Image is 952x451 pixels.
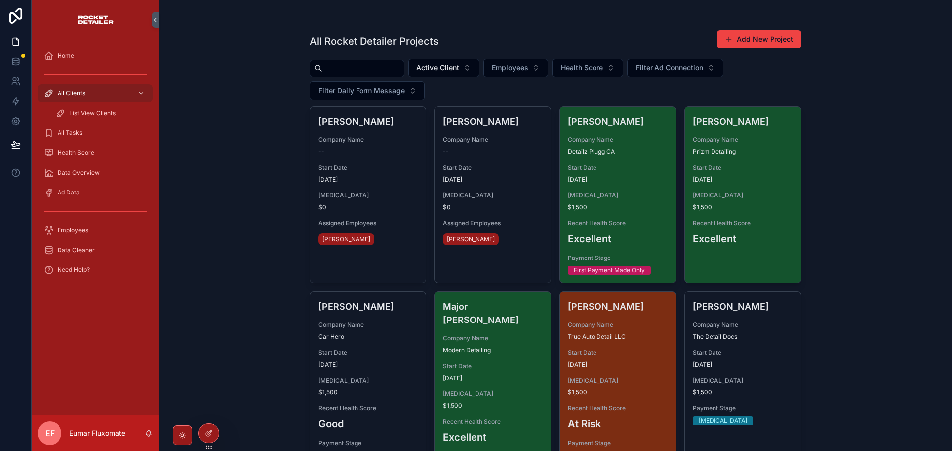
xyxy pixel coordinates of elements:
h4: [PERSON_NAME] [568,300,668,313]
span: [DATE] [443,176,543,184]
a: [PERSON_NAME] [443,233,499,245]
h3: Excellent [693,231,793,246]
span: Home [58,52,74,60]
span: [DATE] [568,176,668,184]
span: Payment Stage [318,439,418,447]
span: [DATE] [318,361,418,369]
span: Company Name [318,136,418,144]
span: Start Date [693,349,793,357]
span: All Clients [58,89,85,97]
span: $1,500 [568,203,668,211]
span: Detailz Plugg CA [568,148,668,156]
span: Prizm Detailing [693,148,793,156]
span: Active Client [416,63,459,73]
a: All Tasks [38,124,153,142]
span: $1,500 [443,402,543,410]
span: Payment Stage [568,439,668,447]
span: Data Overview [58,169,100,177]
span: -- [443,148,449,156]
span: Employees [58,226,88,234]
span: The Detail Docs [693,333,793,341]
span: All Tasks [58,129,82,137]
span: Employees [492,63,528,73]
span: Start Date [443,362,543,370]
span: Company Name [693,136,793,144]
span: Recent Health Score [318,404,418,412]
h4: [PERSON_NAME] [443,115,543,128]
span: [MEDICAL_DATA] [443,192,543,199]
a: All Clients [38,84,153,102]
span: -- [318,148,324,156]
h3: Good [318,416,418,431]
span: Company Name [568,136,668,144]
h4: [PERSON_NAME] [568,115,668,128]
a: [PERSON_NAME]Company Name--Start Date[DATE][MEDICAL_DATA]$0Assigned Employees[PERSON_NAME] [310,106,427,283]
span: Recent Health Score [568,404,668,412]
span: [PERSON_NAME] [322,235,370,243]
span: Start Date [568,164,668,172]
span: [DATE] [693,361,793,369]
a: Data Overview [38,164,153,182]
span: Company Name [443,334,543,342]
h4: Major [PERSON_NAME] [443,300,543,326]
h3: Excellent [443,430,543,445]
button: Add New Project [717,30,801,48]
span: [PERSON_NAME] [447,235,495,243]
h3: Excellent [568,231,668,246]
span: Filter Ad Connection [636,63,703,73]
span: Modern Detailing [443,346,543,354]
span: $1,500 [693,203,793,211]
span: [DATE] [568,361,668,369]
span: Health Score [561,63,603,73]
span: [MEDICAL_DATA] [568,377,668,385]
span: Health Score [58,149,94,157]
span: Start Date [568,349,668,357]
span: [MEDICAL_DATA] [568,192,668,199]
h3: At Risk [568,416,668,431]
span: Company Name [318,321,418,329]
span: List View Clients [69,109,116,117]
span: $1,500 [568,388,668,396]
button: Select Button [552,59,623,77]
span: Start Date [693,164,793,172]
span: $1,500 [693,388,793,396]
a: Data Cleaner [38,241,153,259]
div: First Payment Made Only [574,266,645,275]
span: True Auto Detail LLC [568,333,668,341]
h4: [PERSON_NAME] [318,115,418,128]
span: Company Name [443,136,543,144]
button: Select Button [310,81,425,100]
span: [DATE] [693,176,793,184]
h1: All Rocket Detailer Projects [310,34,439,48]
div: scrollable content [32,40,159,292]
span: Ad Data [58,189,80,196]
a: [PERSON_NAME]Company Name--Start Date[DATE][MEDICAL_DATA]$0Assigned Employees[PERSON_NAME] [434,106,551,283]
span: $0 [318,203,418,211]
a: [PERSON_NAME]Company NamePrizm DetailingStart Date[DATE][MEDICAL_DATA]$1,500Recent Health ScoreEx... [684,106,801,283]
span: [MEDICAL_DATA] [443,390,543,398]
span: Assigned Employees [443,219,543,227]
button: Select Button [483,59,548,77]
button: Select Button [408,59,479,77]
span: Recent Health Score [693,219,793,227]
span: [MEDICAL_DATA] [318,377,418,385]
span: Company Name [568,321,668,329]
span: [MEDICAL_DATA] [693,377,793,385]
span: Company Name [693,321,793,329]
span: [MEDICAL_DATA] [318,192,418,199]
a: [PERSON_NAME]Company NameDetailz Plugg CAStart Date[DATE][MEDICAL_DATA]$1,500Recent Health ScoreE... [559,106,676,283]
a: Employees [38,221,153,239]
span: Recent Health Score [443,418,543,426]
h4: [PERSON_NAME] [693,115,793,128]
h4: [PERSON_NAME] [693,300,793,313]
img: App logo [77,12,114,28]
span: Payment Stage [693,404,793,412]
span: Data Cleaner [58,246,95,254]
span: Recent Health Score [568,219,668,227]
a: Health Score [38,144,153,162]
span: Payment Stage [568,254,668,262]
div: [MEDICAL_DATA] [699,416,747,425]
span: Assigned Employees [318,219,418,227]
span: Need Help? [58,266,90,274]
span: Start Date [318,164,418,172]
